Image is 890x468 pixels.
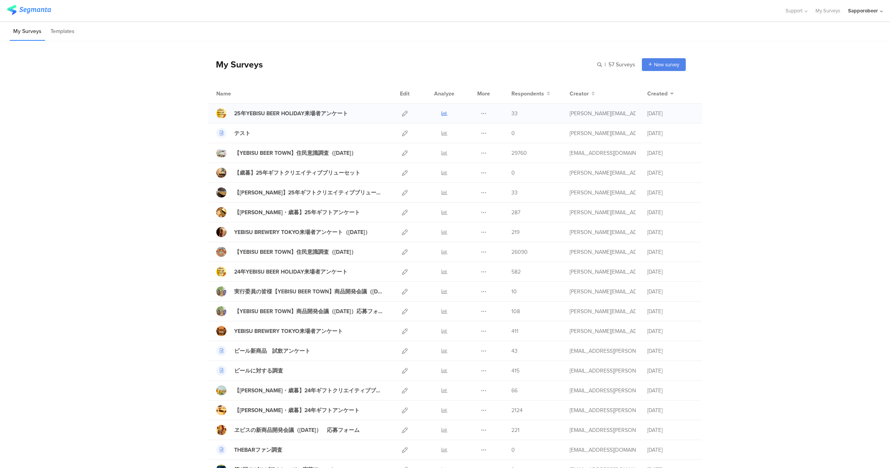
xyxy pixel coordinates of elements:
[570,307,636,315] div: takashi.nishioka@sapporobeer.co.jp
[216,366,283,376] a: ビールに対する調査
[647,327,694,335] div: [DATE]
[234,406,360,414] div: 【中元・歳暮】24年ギフトアンケート
[216,286,385,296] a: 実行委員の皆様【YEBISU BEER TOWN】商品開発会議（[DATE]）応募フォーム
[511,406,523,414] span: 2124
[570,169,636,177] div: kyoko.taniguchi@sapporobeer.co.jp
[570,189,636,197] div: takashi.nishioka@sapporobeer.co.jp
[570,90,595,98] button: Creator
[216,227,370,237] a: YEBISU BREWERY TOKYO来場者アンケート（[DATE]）
[654,61,679,68] span: New survey
[570,228,636,236] div: kyoko.taniguchi@sapporobeer.co.jp
[234,149,356,157] div: 【YEBISU BEER TOWN】住民意識調査（2025年5月）
[216,187,385,198] a: 【[PERSON_NAME]】25年ギフトクリエイティブブリューセット
[216,128,250,138] a: テスト
[216,207,360,217] a: 【[PERSON_NAME]・歳暮】25年ギフトアンケート
[570,426,636,434] div: rina.morikawa@sapporobeer.co.jp
[647,208,694,217] div: [DATE]
[608,61,635,69] span: 57 Surveys
[647,446,694,454] div: [DATE]
[647,347,694,355] div: [DATE]
[647,307,694,315] div: [DATE]
[848,7,878,14] div: Sapporobeer
[216,306,385,316] a: 【YEBISU BEER TOWN】商品開発会議（[DATE]）応募フォーム
[603,61,607,69] span: |
[216,108,348,118] a: 25年YEBISU BEER HOLIDAY来場者アンケート
[647,248,694,256] div: [DATE]
[433,84,456,103] div: Analyze
[396,84,413,103] div: Edit
[570,387,636,395] div: rina.morikawa@sapporobeer.co.jp
[647,367,694,375] div: [DATE]
[570,149,636,157] div: tomitsuka.taiki@dentsu.co.jp
[570,90,589,98] span: Creator
[216,148,356,158] a: 【YEBISU BEER TOWN】住民意識調査（[DATE]）
[234,169,360,177] div: 【歳暮】25年ギフトクリエイティブブリューセット
[234,228,370,236] div: YEBISU BREWERY TOKYO来場者アンケート（24年11月）
[570,327,636,335] div: natsumi.kobayashi@sapporobeer.co.jp
[511,446,515,454] span: 0
[647,426,694,434] div: [DATE]
[234,129,250,137] div: テスト
[511,387,518,395] span: 66
[216,445,282,455] a: THEBARファン調査
[570,129,636,137] div: natsumi.kobayashi@sapporobeer.co.jp
[216,385,385,395] a: 【[PERSON_NAME]・歳暮】24年ギフトクリエイティブブリューセット
[511,367,520,375] span: 415
[511,208,520,217] span: 287
[208,58,263,71] div: My Surveys
[570,268,636,276] div: kyoko.taniguchi@sapporobeer.co.jp
[216,247,356,257] a: 【YEBISU BEER TOWN】住民意識調査（[DATE]）
[216,425,360,435] a: ヱビスの新商品開発会議（[DATE]） 応募フォーム
[647,109,694,118] div: [DATE]
[234,109,348,118] div: 25年YEBISU BEER HOLIDAY来場者アンケート
[234,307,385,315] div: 【YEBISU BEER TOWN】商品開発会議（24年8月）応募フォーム
[647,228,694,236] div: [DATE]
[511,90,550,98] button: Respondents
[216,267,348,277] a: 24年YEBISU BEER HOLIDAY来場者アンケート
[511,228,520,236] span: 219
[570,109,636,118] div: natsumi.kobayashi@sapporobeer.co.jp
[234,367,283,375] div: ビールに対する調査
[234,288,385,296] div: 実行委員の皆様【YEBISU BEER TOWN】商品開発会議（24年8月）応募フォーム
[647,387,694,395] div: [DATE]
[511,307,520,315] span: 108
[234,387,385,395] div: 【中元・歳暮】24年ギフトクリエイティブブリューセット
[570,406,636,414] div: rina.morikawa@sapporobeer.co.jp
[511,327,518,335] span: 411
[7,5,51,15] img: segmanta logo
[647,129,694,137] div: [DATE]
[234,189,385,197] div: 【中元】25年ギフトクリエイティブブリューセット
[216,405,360,415] a: 【[PERSON_NAME]・歳暮】24年ギフトアンケート
[511,189,518,197] span: 33
[647,90,667,98] span: Created
[570,367,636,375] div: rina.morikawa@sapporobeer.co.jp
[475,84,492,103] div: More
[511,288,517,296] span: 10
[216,346,310,356] a: ビール新商品 試飲アンケート
[234,446,282,454] div: THEBARファン調査
[647,90,674,98] button: Created
[216,326,343,336] a: YEBISU BREWERY TOKYO来場者アンケート
[511,169,515,177] span: 0
[511,248,528,256] span: 26090
[47,23,78,41] li: Templates
[511,426,520,434] span: 221
[234,208,360,217] div: 【中元・歳暮】25年ギフトアンケート
[647,189,694,197] div: [DATE]
[511,149,527,157] span: 29760
[234,426,360,434] div: ヱビスの新商品開発会議（24年1月） 応募フォーム
[511,347,518,355] span: 43
[570,248,636,256] div: keisuke.fukuda@dentsu.co.jp
[511,109,518,118] span: 33
[570,347,636,355] div: rina.morikawa@sapporobeer.co.jp
[234,268,348,276] div: 24年YEBISU BEER HOLIDAY来場者アンケート
[234,327,343,335] div: YEBISU BREWERY TOKYO来場者アンケート
[570,446,636,454] div: erina.shukuya@sapporobeer.co.jp
[786,7,803,14] span: Support
[647,169,694,177] div: [DATE]
[234,347,310,355] div: ビール新商品 試飲アンケート
[511,268,521,276] span: 582
[647,268,694,276] div: [DATE]
[511,129,515,137] span: 0
[216,168,360,178] a: 【歳暮】25年ギフトクリエイティブブリューセット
